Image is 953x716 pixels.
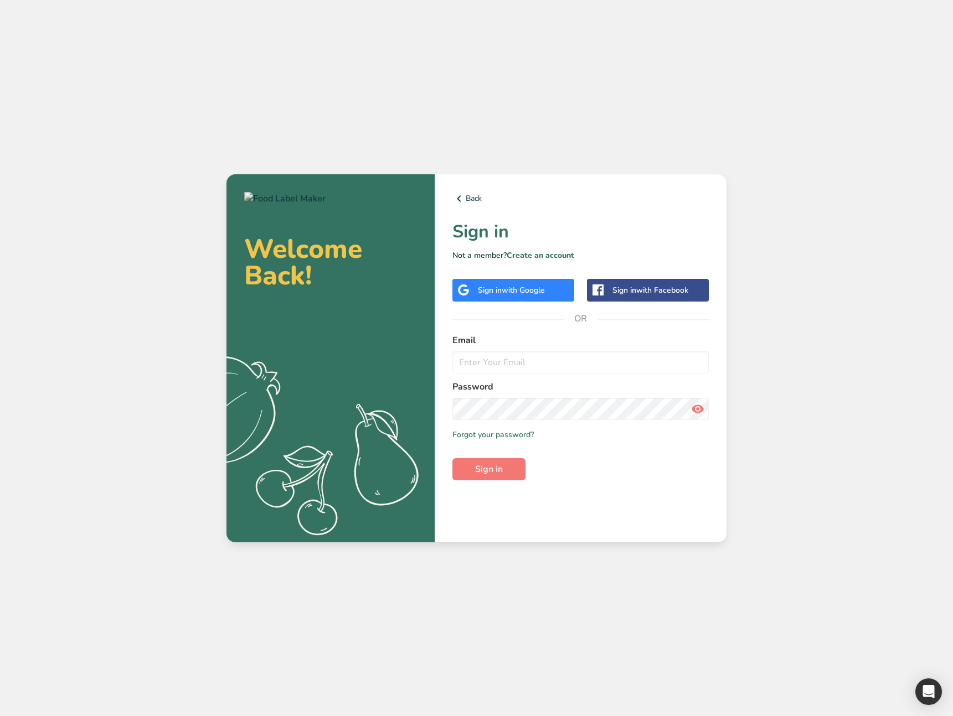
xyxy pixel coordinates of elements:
div: Open Intercom Messenger [915,678,942,705]
span: Sign in [475,463,503,476]
h1: Sign in [452,219,709,245]
a: Create an account [507,250,574,261]
label: Email [452,334,709,347]
input: Enter Your Email [452,351,709,373]
img: Food Label Maker [244,192,326,205]
a: Forgot your password? [452,429,534,440]
span: OR [564,302,597,335]
div: Sign in [478,284,545,296]
button: Sign in [452,458,526,480]
label: Password [452,380,709,393]
h2: Welcome Back! [244,236,417,289]
span: with Facebook [636,285,688,295]
span: with Google [502,285,545,295]
a: Back [452,192,709,205]
p: Not a member? [452,250,709,261]
div: Sign in [612,284,688,296]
